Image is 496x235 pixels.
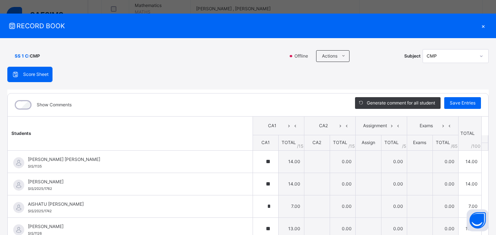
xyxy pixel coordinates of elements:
span: Generate comment for all student [367,100,435,106]
span: TOTAL [282,140,296,145]
td: 0.00 [330,195,355,217]
span: CA2 [310,122,337,129]
span: Actions [322,53,337,59]
span: RECORD BOOK [7,21,478,31]
td: 0.00 [381,173,407,195]
span: SS 1 C : [15,53,30,59]
td: 0.00 [330,150,355,173]
td: 14.00 [458,173,481,195]
span: Exams [413,122,440,129]
button: Open asap [467,209,489,231]
span: / 15 [297,143,303,150]
div: × [478,21,489,31]
span: TOTAL [333,140,347,145]
td: 0.00 [432,173,458,195]
td: 0.00 [432,150,458,173]
span: /100 [471,143,481,150]
span: Offline [294,53,312,59]
span: [PERSON_NAME] [PERSON_NAME] [28,156,236,163]
span: CMP [30,53,40,59]
span: [PERSON_NAME] [28,179,236,185]
span: Exams [413,140,426,145]
td: 0.00 [381,150,407,173]
span: SIS/2025/1762 [28,187,52,191]
label: Show Comments [37,102,72,108]
span: TOTAL [384,140,399,145]
span: AISHATU [PERSON_NAME] [28,201,236,208]
span: Score Sheet [23,71,48,78]
td: 14.00 [278,150,304,173]
span: TOTAL [436,140,450,145]
img: default.svg [13,157,24,168]
td: 14.00 [278,173,304,195]
span: Assignment [361,122,389,129]
img: default.svg [13,202,24,213]
td: 0.00 [381,195,407,217]
td: 7.00 [458,195,481,217]
span: / 15 [348,143,355,150]
td: 0.00 [330,173,355,195]
span: CA1 [261,140,270,145]
span: / 5 [402,143,406,150]
span: CA1 [258,122,286,129]
img: default.svg [13,180,24,191]
span: Assign [362,140,375,145]
span: SIS/2025/1742 [28,209,52,213]
span: CA2 [312,140,321,145]
span: Subject [404,53,421,59]
span: / 65 [451,143,457,150]
td: 14.00 [458,150,481,173]
td: 7.00 [278,195,304,217]
div: CMP [427,53,475,59]
span: [PERSON_NAME] [28,223,236,230]
span: SIS/1135 [28,164,42,168]
th: TOTAL [458,117,481,151]
span: Save Entries [450,100,475,106]
td: 0.00 [432,195,458,217]
span: Students [11,131,31,136]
